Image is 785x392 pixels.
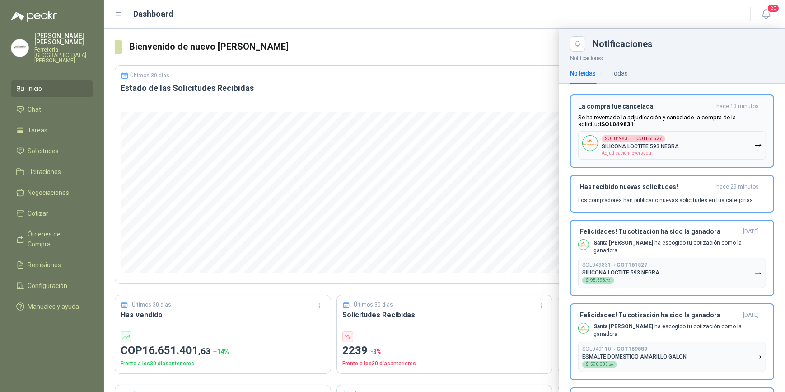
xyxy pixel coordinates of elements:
[11,298,93,315] a: Manuales y ayuda
[28,302,79,312] span: Manuales y ayuda
[11,142,93,160] a: Solicitudes
[758,6,774,23] button: 20
[559,52,785,63] p: Notificaciones
[617,262,647,268] b: COT161527
[578,342,766,372] button: SOL049110→COT159889ESMALTE DOMESTICO AMARILLO GALON$590.335,20
[716,103,759,110] span: hace 13 minutos
[582,277,614,284] div: $
[570,220,774,297] button: ¡Felicidades! Tu cotización ha sido la ganadora[DATE] Company LogoSanta [PERSON_NAME] ha escogido...
[11,39,28,57] img: Company Logo
[34,47,93,63] p: Ferretería [GEOGRAPHIC_DATA][PERSON_NAME]
[608,363,613,367] span: ,20
[28,146,59,156] span: Solicitudes
[28,229,84,249] span: Órdenes de Compra
[11,80,93,97] a: Inicio
[593,323,653,330] b: Santa [PERSON_NAME]
[28,260,61,270] span: Remisiones
[602,151,651,156] span: Adjudicación reversada
[28,281,68,291] span: Configuración
[28,84,42,94] span: Inicio
[582,269,659,276] p: SILICONA LOCTITE 593 NEGRA
[583,136,598,151] img: Company Logo
[11,11,57,22] img: Logo peakr
[578,228,739,236] h3: ¡Felicidades! Tu cotización ha sido la ganadora
[617,346,647,352] b: COT159889
[716,183,759,191] span: hace 29 minutos
[11,205,93,222] a: Cotizar
[28,188,70,198] span: Negociaciones
[28,125,48,135] span: Tareas
[590,362,613,367] span: 590.335
[578,103,713,110] h3: La compra fue cancelada
[578,183,713,191] h3: ¡Has recibido nuevas solicitudes!
[593,240,653,246] b: Santa [PERSON_NAME]
[570,175,774,213] button: ¡Has recibido nuevas solicitudes!hace 29 minutos Los compradores han publicado nuevas solicitudes...
[570,36,585,52] button: Close
[579,323,589,333] img: Company Logo
[605,279,611,283] span: ,75
[11,122,93,139] a: Tareas
[610,68,628,78] div: Todas
[582,262,647,269] p: SOL049831 →
[582,346,647,353] p: SOL049110 →
[593,39,774,48] div: Notificaciones
[579,240,589,250] img: Company Logo
[601,121,634,128] b: SOL049831
[578,114,766,128] p: Se ha reversado la adjudicación y cancelado la compra de la solicitud
[593,323,766,338] p: ha escogido tu cotización como la ganadora
[578,258,766,288] button: SOL049831→COT161527SILICONA LOCTITE 593 NEGRA$95.593,75
[11,277,93,294] a: Configuración
[11,256,93,274] a: Remisiones
[636,137,662,141] b: COT161527
[11,101,93,118] a: Chat
[11,184,93,201] a: Negociaciones
[11,226,93,253] a: Órdenes de Compra
[582,354,687,360] p: ESMALTE DOMESTICO AMARILLO GALON
[570,68,596,78] div: No leídas
[743,312,759,319] span: [DATE]
[582,361,617,368] div: $
[590,278,611,283] span: 95.593
[28,104,42,114] span: Chat
[28,208,49,218] span: Cotizar
[578,196,754,204] p: Los compradores han publicado nuevas solicitudes en tus categorías.
[578,312,739,319] h3: ¡Felicidades! Tu cotización ha sido la ganadora
[602,135,665,142] div: SOL049831 →
[134,8,174,20] h1: Dashboard
[767,4,780,13] span: 20
[743,228,759,236] span: [DATE]
[593,239,766,255] p: ha escogido tu cotización como la ganadora
[28,167,61,177] span: Licitaciones
[570,94,774,168] button: La compra fue canceladahace 13 minutos Se ha reversado la adjudicación y cancelado la compra de l...
[570,303,774,380] button: ¡Felicidades! Tu cotización ha sido la ganadora[DATE] Company LogoSanta [PERSON_NAME] ha escogido...
[578,131,766,160] button: Company LogoSOL049831→COT161527SILICONA LOCTITE 593 NEGRAAdjudicación reversada
[11,163,93,180] a: Licitaciones
[34,33,93,45] p: [PERSON_NAME] [PERSON_NAME]
[602,143,679,150] p: SILICONA LOCTITE 593 NEGRA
